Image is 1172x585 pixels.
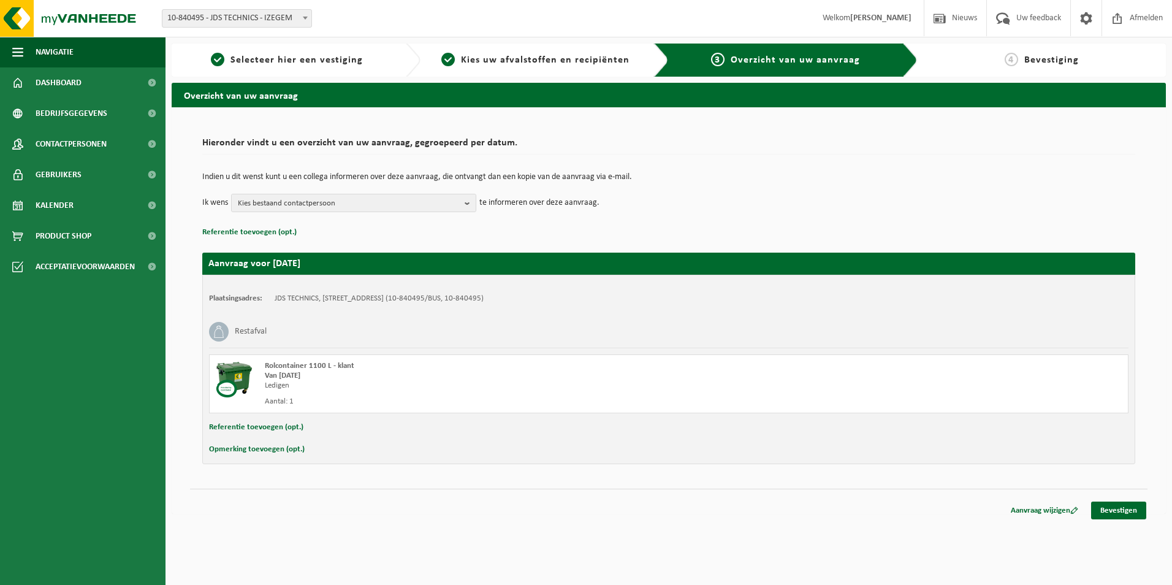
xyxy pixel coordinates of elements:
strong: Van [DATE] [265,372,300,380]
span: Kalender [36,190,74,221]
h2: Overzicht van uw aanvraag [172,83,1166,107]
span: Bevestiging [1024,55,1079,65]
span: Product Shop [36,221,91,251]
span: Acceptatievoorwaarden [36,251,135,282]
p: Indien u dit wenst kunt u een collega informeren over deze aanvraag, die ontvangt dan een kopie v... [202,173,1135,182]
div: Aantal: 1 [265,397,718,407]
a: 1Selecteer hier een vestiging [178,53,396,67]
strong: [PERSON_NAME] [850,13,911,23]
span: 10-840495 - JDS TECHNICS - IZEGEM [162,10,311,27]
button: Referentie toevoegen (opt.) [209,419,303,435]
span: 3 [711,53,725,66]
button: Kies bestaand contactpersoon [231,194,476,212]
button: Referentie toevoegen (opt.) [202,224,297,240]
span: Overzicht van uw aanvraag [731,55,860,65]
h3: Restafval [235,322,267,342]
span: Navigatie [36,37,74,67]
span: Kies bestaand contactpersoon [238,194,460,213]
span: 10-840495 - JDS TECHNICS - IZEGEM [162,9,312,28]
a: 2Kies uw afvalstoffen en recipiënten [427,53,645,67]
span: 2 [441,53,455,66]
span: Kies uw afvalstoffen en recipiënten [461,55,630,65]
span: Contactpersonen [36,129,107,159]
strong: Plaatsingsadres: [209,294,262,302]
span: Dashboard [36,67,82,98]
strong: Aanvraag voor [DATE] [208,259,300,269]
span: 1 [211,53,224,66]
span: Rolcontainer 1100 L - klant [265,362,354,370]
span: Gebruikers [36,159,82,190]
span: Bedrijfsgegevens [36,98,107,129]
p: te informeren over deze aanvraag. [479,194,599,212]
span: Selecteer hier een vestiging [230,55,363,65]
img: WB-1100-CU.png [216,361,253,398]
div: Ledigen [265,381,718,391]
a: Bevestigen [1091,502,1146,519]
p: Ik wens [202,194,228,212]
td: JDS TECHNICS, [STREET_ADDRESS] (10-840495/BUS, 10-840495) [275,294,484,304]
h2: Hieronder vindt u een overzicht van uw aanvraag, gegroepeerd per datum. [202,138,1135,155]
a: Aanvraag wijzigen [1002,502,1087,519]
button: Opmerking toevoegen (opt.) [209,442,305,457]
span: 4 [1005,53,1018,66]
